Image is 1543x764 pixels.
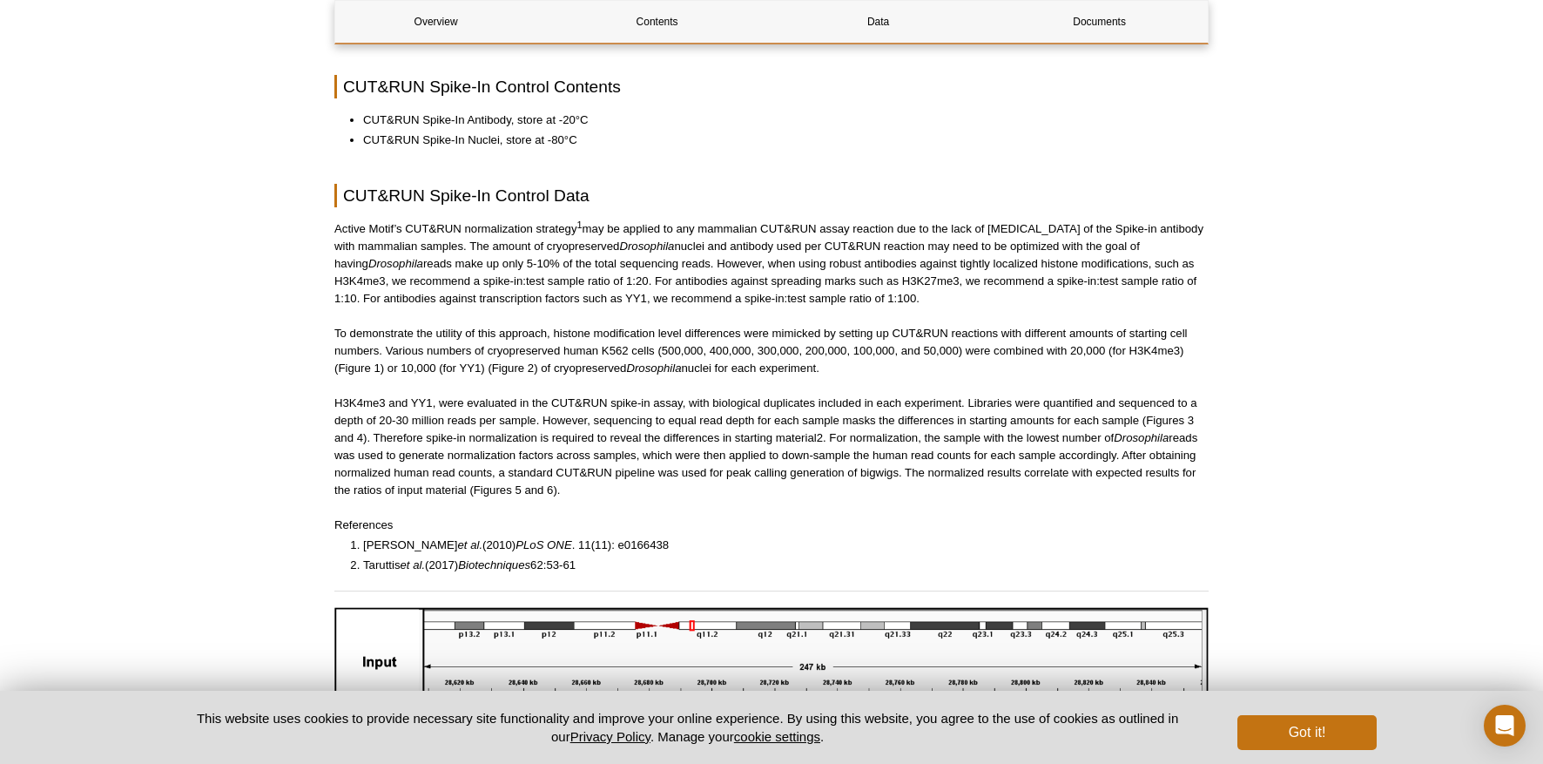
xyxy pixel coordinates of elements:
a: Documents [999,1,1200,43]
a: Contents [556,1,758,43]
p: To demonstrate the utility of this approach, histone modification level differences were mimicked... [334,325,1209,377]
button: cookie settings [734,729,820,744]
p: H3K4me3 and YY1, were evaluated in the CUT&RUN spike-in assay, with biological duplicates include... [334,395,1209,499]
button: Got it! [1237,715,1377,750]
li: CUT&RUN Spike-In Nuclei, store at -80°C [363,132,1191,149]
em: PLoS ONE [515,538,572,551]
a: Privacy Policy [570,729,650,744]
em: et al. [401,558,426,571]
li: Taruttis (2017) 62:53-61 [363,557,1191,574]
a: Data [778,1,979,43]
a: Overview [335,1,536,43]
h2: CUT&RUN Spike-In Control Contents [334,75,1209,98]
h2: CUT&RUN Spike-In Control Data [334,184,1209,207]
em: Drosophila [619,240,674,253]
div: Open Intercom Messenger [1484,705,1526,747]
em: Drosophila [368,257,423,270]
em: Biotechniques [458,558,530,571]
li: [PERSON_NAME] (2010) . 11(11): e0166438 [363,537,1191,554]
em: Drosophila [626,362,681,375]
p: This website uses cookies to provide necessary site functionality and improve your online experie... [166,709,1209,746]
em: Drosophila [1114,431,1169,444]
li: CUT&RUN Spike-In Antibody, store at -20°C [363,112,1191,129]
sup: 1 [576,220,582,230]
p: Active Motif’s CUT&RUN normalization strategy may be applied to any mammalian CUT&RUN assay react... [334,220,1209,308]
em: et al. [457,538,482,551]
p: References [334,517,1209,534]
